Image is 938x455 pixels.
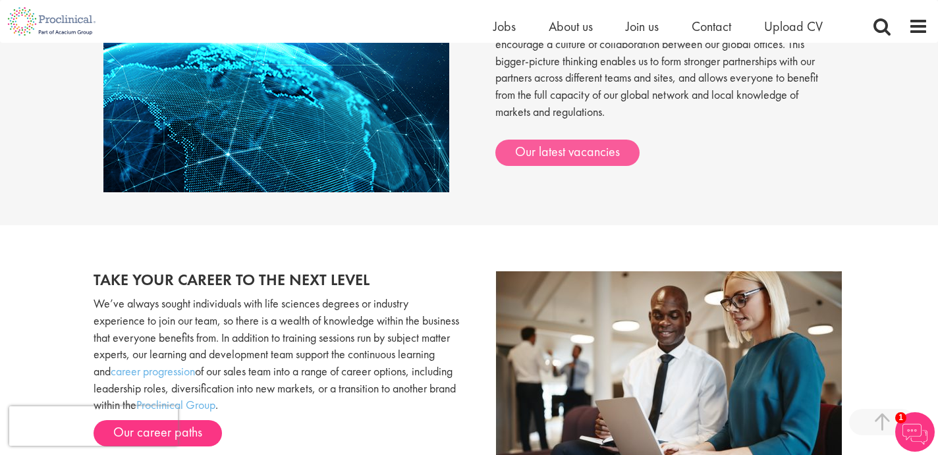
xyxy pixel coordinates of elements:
p: As partners, we actively relocate our staff abroad and encourage a culture of collaboration betwe... [495,18,835,133]
a: career progression [111,363,195,379]
iframe: reCAPTCHA [9,406,178,446]
a: Our latest vacancies [495,140,640,166]
h2: Take your career to the next level [94,271,459,288]
p: We’ve always sought individuals with life sciences degrees or industry experience to join our tea... [94,295,459,414]
a: Jobs [493,18,516,35]
a: Proclinical Group [136,397,215,412]
img: Chatbot [895,412,935,452]
a: Contact [692,18,731,35]
a: About us [549,18,593,35]
a: Join us [626,18,659,35]
a: Upload CV [764,18,823,35]
span: 1 [895,412,906,423]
